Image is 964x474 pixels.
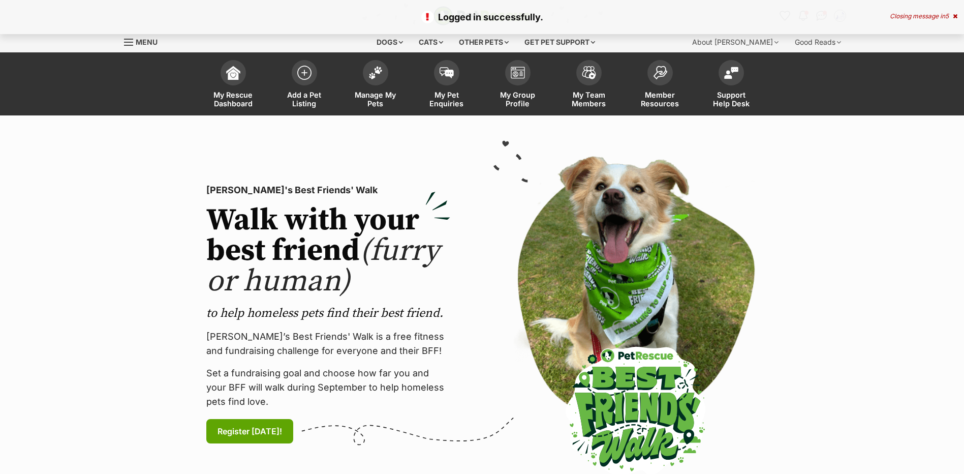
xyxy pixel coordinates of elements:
img: member-resources-icon-8e73f808a243e03378d46382f2149f9095a855e16c252ad45f914b54edf8863c.svg [653,66,667,79]
span: My Team Members [566,91,612,108]
a: My Team Members [553,55,625,115]
p: [PERSON_NAME]’s Best Friends' Walk is a free fitness and fundraising challenge for everyone and t... [206,330,450,358]
div: Good Reads [788,32,848,52]
img: group-profile-icon-3fa3cf56718a62981997c0bc7e787c4b2cf8bcc04b72c1350f741eb67cf2f40e.svg [511,67,525,79]
div: About [PERSON_NAME] [685,32,786,52]
span: Member Resources [637,91,683,108]
a: Add a Pet Listing [269,55,340,115]
a: Member Resources [625,55,696,115]
a: My Pet Enquiries [411,55,482,115]
span: Manage My Pets [353,91,398,108]
img: team-members-icon-5396bd8760b3fe7c0b43da4ab00e1e3bb1a5d9ba89233759b79545d2d3fc5d0d.svg [582,66,596,79]
a: My Rescue Dashboard [198,55,269,115]
img: add-pet-listing-icon-0afa8454b4691262ce3f59096e99ab1cd57d4a30225e0717b998d2c9b9846f56.svg [297,66,312,80]
span: Menu [136,38,158,46]
img: help-desk-icon-fdf02630f3aa405de69fd3d07c3f3aa587a6932b1a1747fa1d2bba05be0121f9.svg [724,67,738,79]
a: Support Help Desk [696,55,767,115]
p: [PERSON_NAME]'s Best Friends' Walk [206,183,450,197]
img: manage-my-pets-icon-02211641906a0b7f246fdf0571729dbe1e7629f14944591b6c1af311fb30b64b.svg [368,66,383,79]
span: Support Help Desk [708,91,754,108]
h2: Walk with your best friend [206,205,450,297]
a: Register [DATE]! [206,419,293,443]
div: Get pet support [517,32,602,52]
span: Register [DATE]! [217,425,282,437]
img: dashboard-icon-eb2f2d2d3e046f16d808141f083e7271f6b2e854fb5c12c21221c1fb7104beca.svg [226,66,240,80]
a: Menu [124,32,165,50]
span: My Rescue Dashboard [210,91,256,108]
a: Manage My Pets [340,55,411,115]
span: Add a Pet Listing [282,91,327,108]
span: My Pet Enquiries [424,91,470,108]
div: Other pets [452,32,516,52]
p: Set a fundraising goal and choose how far you and your BFF will walk during September to help hom... [206,366,450,409]
a: My Group Profile [482,55,553,115]
p: to help homeless pets find their best friend. [206,305,450,321]
span: (furry or human) [206,232,440,301]
div: Cats [412,32,450,52]
div: Dogs [369,32,410,52]
img: pet-enquiries-icon-7e3ad2cf08bfb03b45e93fb7055b45f3efa6380592205ae92323e6603595dc1f.svg [440,67,454,78]
span: My Group Profile [495,91,541,108]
